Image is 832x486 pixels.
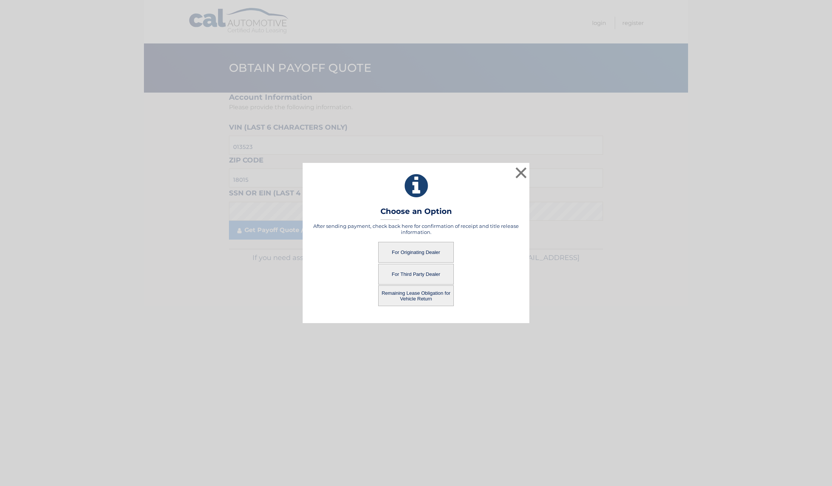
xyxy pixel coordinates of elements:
h5: After sending payment, check back here for confirmation of receipt and title release information. [312,223,520,235]
h3: Choose an Option [380,207,452,220]
button: For Originating Dealer [378,242,454,263]
button: × [513,165,529,180]
button: For Third Party Dealer [378,264,454,285]
button: Remaining Lease Obligation for Vehicle Return [378,285,454,306]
